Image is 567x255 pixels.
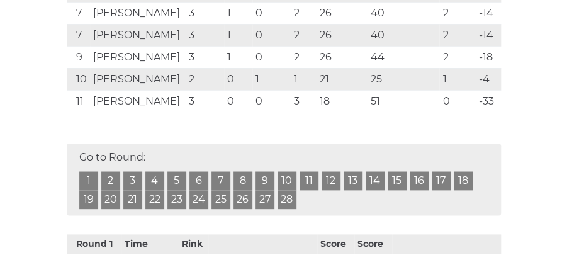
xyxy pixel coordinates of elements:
td: -14 [476,2,501,24]
td: [PERSON_NAME] [90,2,185,24]
td: 1 [439,68,475,90]
td: 44 [368,46,439,68]
td: 26 [317,46,368,68]
td: 3 [186,90,224,112]
a: 2 [101,171,120,190]
a: 19 [79,190,98,209]
a: 21 [123,190,142,209]
th: Rink [177,234,208,254]
a: 10 [278,171,296,190]
td: 2 [186,68,224,90]
td: -18 [476,46,501,68]
a: 24 [189,190,208,209]
a: 23 [167,190,186,209]
a: 28 [278,190,296,209]
a: 8 [233,171,252,190]
td: 3 [186,46,224,68]
a: 5 [167,171,186,190]
td: 1 [224,24,252,46]
th: Score [354,234,392,254]
td: 3 [186,24,224,46]
td: 1 [252,68,291,90]
td: 2 [291,2,317,24]
th: Score [317,234,355,254]
td: [PERSON_NAME] [90,24,185,46]
td: 0 [224,68,252,90]
a: 4 [145,171,164,190]
td: 2 [439,2,475,24]
td: 2 [291,46,317,68]
td: 0 [224,90,252,112]
a: 11 [300,171,318,190]
td: 21 [317,68,368,90]
div: Go to Round: [67,144,501,215]
td: 18 [317,90,368,112]
a: 25 [211,190,230,209]
td: 11 [67,90,91,112]
td: 25 [368,68,439,90]
td: 0 [252,46,291,68]
td: [PERSON_NAME] [90,68,185,90]
td: 1 [224,2,252,24]
td: 9 [67,46,91,68]
td: 3 [186,2,224,24]
td: 0 [252,90,291,112]
td: 2 [439,24,475,46]
a: 14 [366,171,385,190]
a: 18 [454,171,473,190]
td: 26 [317,2,368,24]
td: 0 [252,24,291,46]
a: 13 [344,171,362,190]
a: 16 [410,171,429,190]
a: 20 [101,190,120,209]
a: 6 [189,171,208,190]
td: 2 [439,46,475,68]
td: 2 [291,24,317,46]
a: 27 [255,190,274,209]
a: 1 [79,171,98,190]
td: 51 [368,90,439,112]
td: [PERSON_NAME] [90,90,185,112]
th: Time [121,234,177,254]
td: 7 [67,24,91,46]
td: 0 [439,90,475,112]
td: 3 [291,90,317,112]
th: Round 1 [67,234,122,254]
a: 12 [322,171,340,190]
td: [PERSON_NAME] [90,46,185,68]
td: -14 [476,24,501,46]
a: 15 [388,171,407,190]
a: 3 [123,171,142,190]
a: 22 [145,190,164,209]
td: 10 [67,68,91,90]
td: -4 [476,68,501,90]
td: 0 [252,2,291,24]
a: 26 [233,190,252,209]
td: -33 [476,90,501,112]
td: 40 [368,24,439,46]
a: 7 [211,171,230,190]
td: 1 [224,46,252,68]
td: 1 [291,68,317,90]
td: 7 [67,2,91,24]
td: 26 [317,24,368,46]
a: 9 [255,171,274,190]
a: 17 [432,171,451,190]
td: 40 [368,2,439,24]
